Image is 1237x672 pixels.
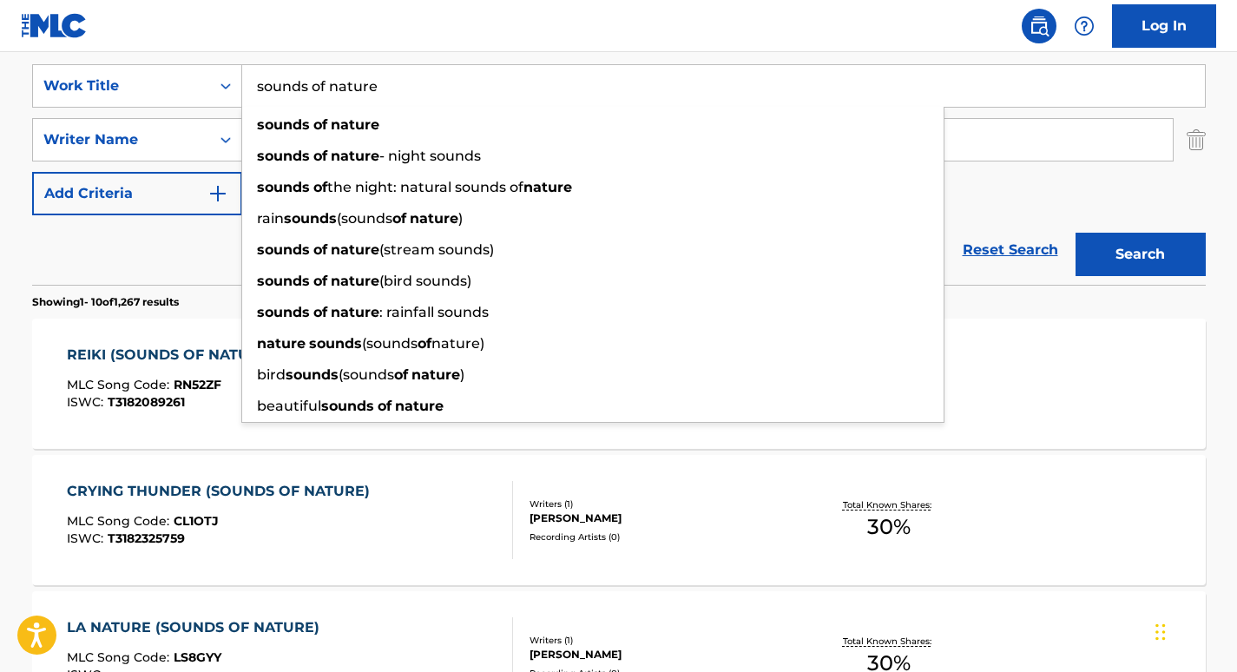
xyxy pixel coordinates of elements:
[394,366,408,383] strong: of
[1029,16,1049,36] img: search
[67,481,378,502] div: CRYING THUNDER (SOUNDS OF NATURE)
[174,377,221,392] span: RN52ZF
[379,304,489,320] span: : rainfall sounds
[523,179,572,195] strong: nature
[67,513,174,529] span: MLC Song Code :
[1067,9,1102,43] div: Help
[32,172,242,215] button: Add Criteria
[309,335,362,352] strong: sounds
[32,455,1206,585] a: CRYING THUNDER (SOUNDS OF NATURE)MLC Song Code:CL1OTJISWC:T3182325759Writers (1)[PERSON_NAME]Reco...
[530,647,792,662] div: [PERSON_NAME]
[395,398,444,414] strong: nature
[257,273,310,289] strong: sounds
[257,210,284,227] span: rain
[379,241,494,258] span: (stream sounds)
[32,64,1206,285] form: Search Form
[174,649,221,665] span: LS8GYY
[530,530,792,544] div: Recording Artists ( 0 )
[431,335,484,352] span: nature)
[379,273,471,289] span: (bird sounds)
[32,294,179,310] p: Showing 1 - 10 of 1,267 results
[67,617,328,638] div: LA NATURE (SOUNDS OF NATURE)
[43,76,200,96] div: Work Title
[331,304,379,320] strong: nature
[392,210,406,227] strong: of
[530,511,792,526] div: [PERSON_NAME]
[207,183,228,204] img: 9d2ae6d4665cec9f34b9.svg
[313,304,327,320] strong: of
[1150,589,1237,672] iframe: Chat Widget
[327,179,523,195] span: the night: natural sounds of
[530,497,792,511] div: Writers ( 1 )
[410,210,458,227] strong: nature
[257,148,310,164] strong: sounds
[174,513,219,529] span: CL1OTJ
[843,635,936,648] p: Total Known Shares:
[108,394,185,410] span: T3182089261
[21,13,88,38] img: MLC Logo
[1022,9,1056,43] a: Public Search
[1112,4,1216,48] a: Log In
[1076,233,1206,276] button: Search
[313,148,327,164] strong: of
[458,210,463,227] span: )
[257,116,310,133] strong: sounds
[331,273,379,289] strong: nature
[257,179,310,195] strong: sounds
[954,231,1067,269] a: Reset Search
[1074,16,1095,36] img: help
[67,345,283,366] div: REIKI (SOUNDS OF NATURE)
[108,530,185,546] span: T3182325759
[257,304,310,320] strong: sounds
[67,394,108,410] span: ISWC :
[257,335,306,352] strong: nature
[286,366,339,383] strong: sounds
[257,398,321,414] span: beautiful
[313,241,327,258] strong: of
[32,319,1206,449] a: REIKI (SOUNDS OF NATURE)MLC Song Code:RN52ZFISWC:T3182089261Writers (1)[PERSON_NAME]Recording Art...
[337,210,392,227] span: (sounds
[313,116,327,133] strong: of
[379,148,481,164] span: - night sounds
[1187,118,1206,161] img: Delete Criterion
[843,498,936,511] p: Total Known Shares:
[331,116,379,133] strong: nature
[362,335,418,352] span: (sounds
[257,366,286,383] span: bird
[378,398,391,414] strong: of
[313,273,327,289] strong: of
[339,366,394,383] span: (sounds
[43,129,200,150] div: Writer Name
[411,366,460,383] strong: nature
[867,511,911,543] span: 30 %
[331,241,379,258] strong: nature
[530,634,792,647] div: Writers ( 1 )
[67,649,174,665] span: MLC Song Code :
[1155,606,1166,658] div: Drag
[418,335,431,352] strong: of
[313,179,327,195] strong: of
[331,148,379,164] strong: nature
[321,398,374,414] strong: sounds
[284,210,337,227] strong: sounds
[67,530,108,546] span: ISWC :
[257,241,310,258] strong: sounds
[67,377,174,392] span: MLC Song Code :
[460,366,464,383] span: )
